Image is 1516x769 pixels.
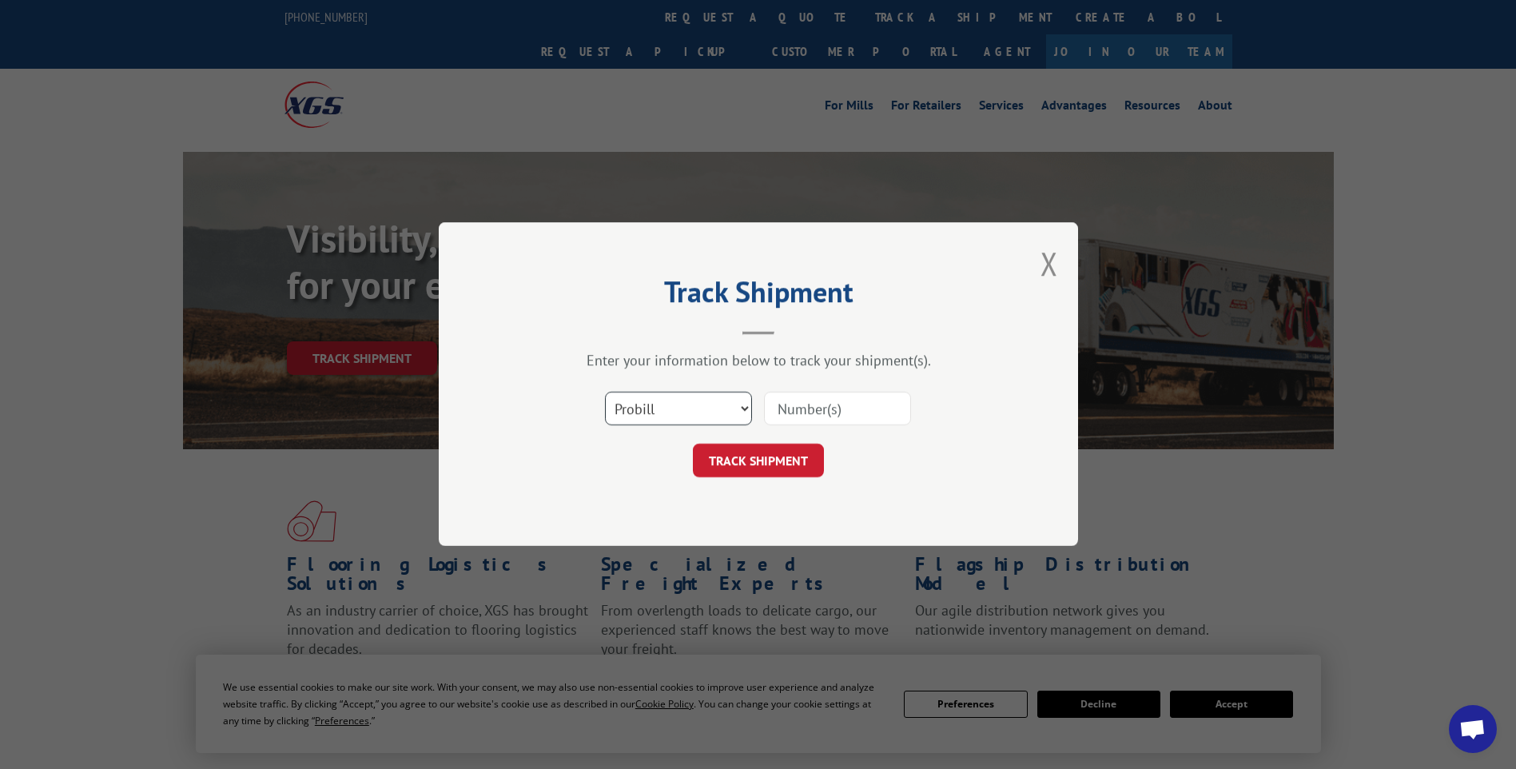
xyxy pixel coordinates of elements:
h2: Track Shipment [519,281,998,311]
div: Open chat [1449,705,1497,753]
input: Number(s) [764,392,911,426]
button: TRACK SHIPMENT [693,444,824,478]
button: Close modal [1041,242,1058,285]
div: Enter your information below to track your shipment(s). [519,352,998,370]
